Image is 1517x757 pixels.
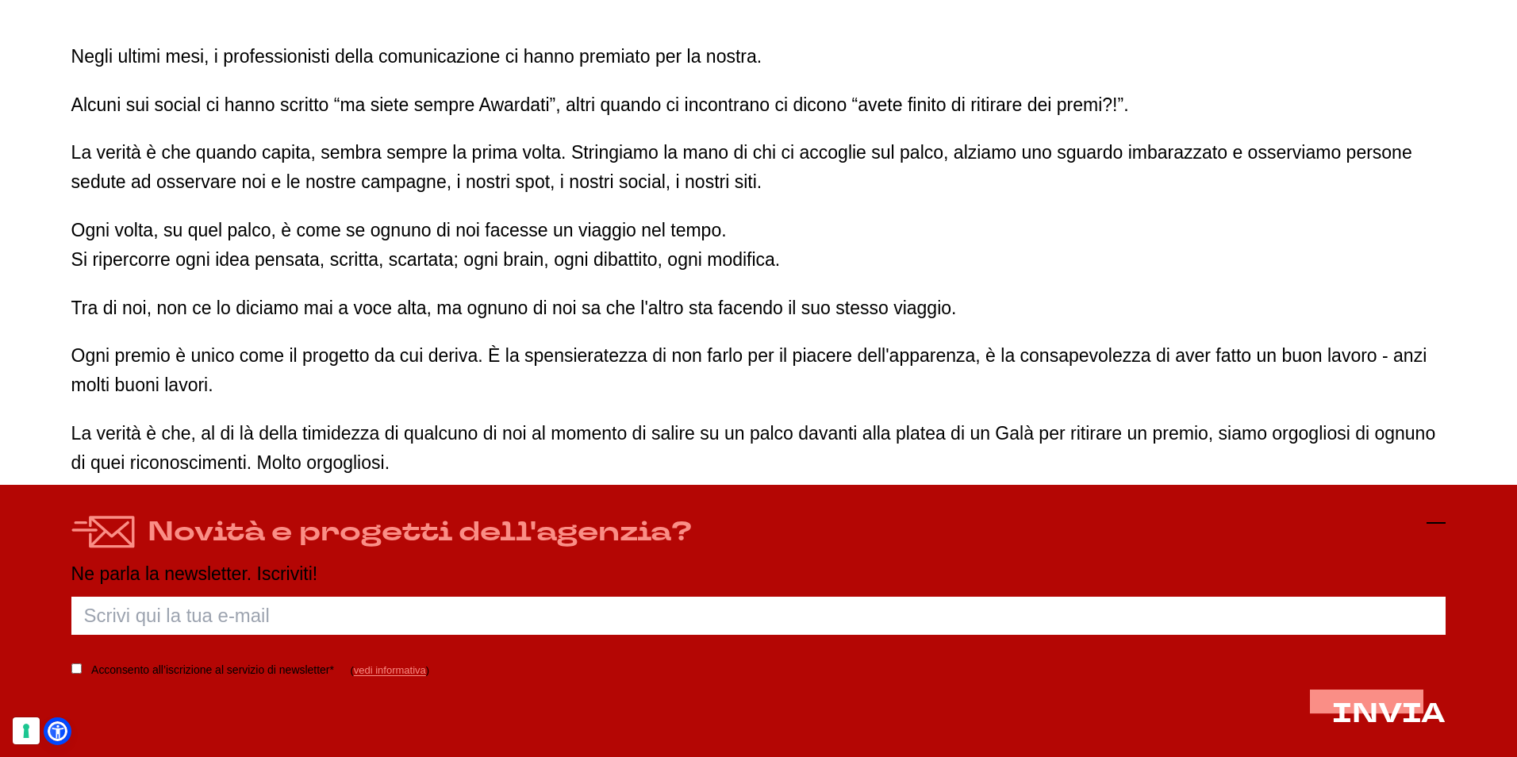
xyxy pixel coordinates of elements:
span: La verità è che quando capita, sembra sempre la prima volta. Stringiamo la mano di chi ci accogli... [71,142,1412,192]
p: Ne parla la newsletter. Iscriviti! [71,563,1446,583]
input: Scrivi qui la tua e-mail [71,597,1446,635]
span: INVIA [1332,695,1446,732]
span: avete finito di ritirare dei premi?! [858,94,1128,115]
p: Ogni premio è unico come il progetto da cui deriva. È la spensieratezza di non farlo per il piace... [71,341,1446,400]
label: Acconsento all’iscrizione al servizio di newsletter* [91,660,334,680]
span: ”, altri quando ci incontrano ci dicono “ [550,94,1129,115]
span: La verità è che, al di là della timidezza di qualcuno di noi al momento di salire su un palco dav... [71,423,1436,473]
span: ( ) [350,664,429,676]
span: ma siete sempre Awardati [340,94,1128,115]
button: Le tue preferenze relative al consenso per le tecnologie di tracciamento [13,717,40,744]
a: Open Accessibility Menu [48,721,67,741]
span: ”. [1118,94,1129,115]
span: Ogni volta, su quel palco, è come se ognuno di noi facesse un viaggio nel tempo. Si ripercorre og... [71,220,781,270]
button: INVIA [1332,699,1446,728]
span: Tra di noi, non ce lo diciamo mai a voce alta, ma ognuno di noi sa che l'altro sta facendo il suo... [71,298,957,318]
a: vedi informativa [354,664,426,676]
span: Alcuni sui social ci hanno scritto “ [71,94,1129,115]
span: Negli ultimi mesi, i professionisti della comunicazione ci hanno premiato per la nostra. [71,46,762,67]
h4: Novità e progetti dell'agenzia? [148,513,692,551]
